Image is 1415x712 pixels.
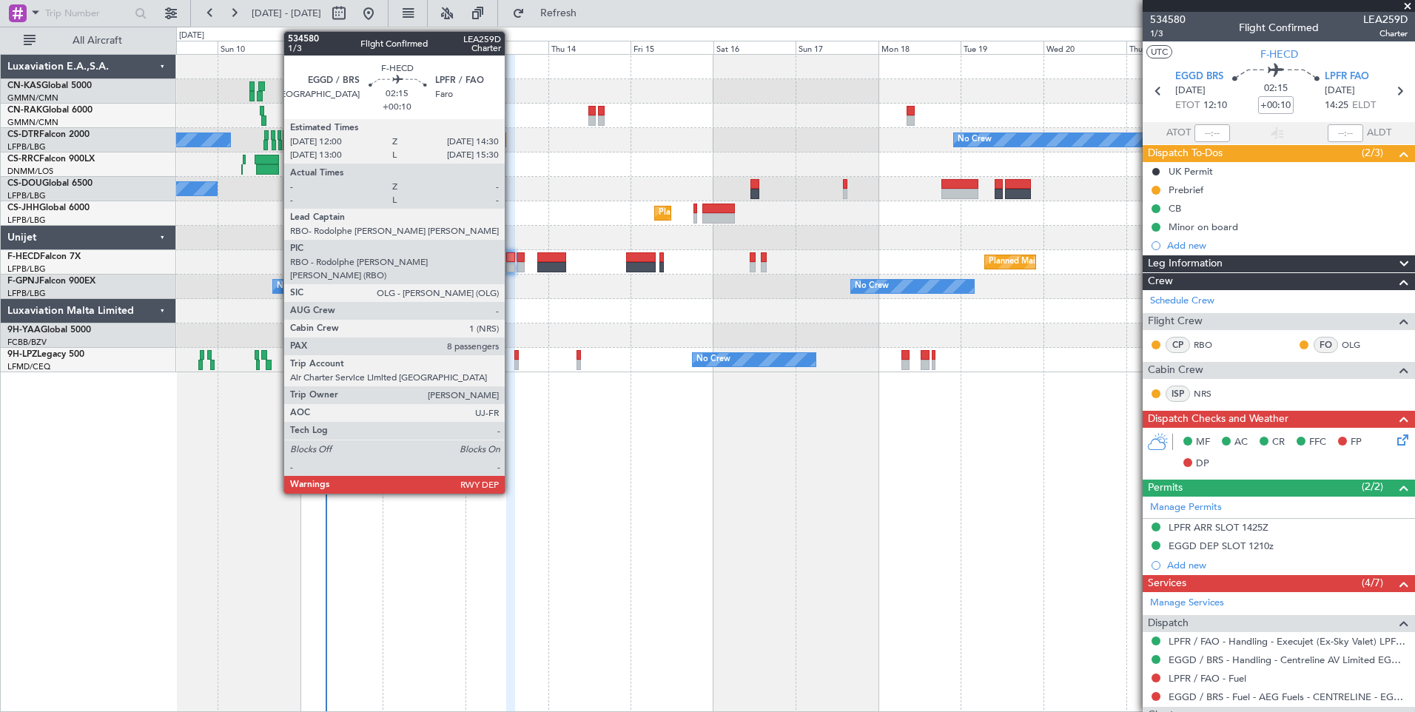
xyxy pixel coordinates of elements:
[1146,45,1172,58] button: UTC
[1363,12,1408,27] span: LEA259D
[1150,500,1222,515] a: Manage Permits
[1325,98,1348,113] span: 14:25
[7,277,95,286] a: F-GPNJFalcon 900EX
[135,41,218,54] div: Sat 9
[7,106,93,115] a: CN-RAKGlobal 6000
[1167,559,1408,571] div: Add new
[1194,338,1227,352] a: RBO
[855,275,889,298] div: No Crew
[1148,411,1288,428] span: Dispatch Checks and Weather
[631,41,713,54] div: Fri 15
[7,81,41,90] span: CN-KAS
[7,130,90,139] a: CS-DTRFalcon 2000
[45,2,130,24] input: Trip Number
[218,41,300,54] div: Sun 10
[961,41,1043,54] div: Tue 19
[1169,540,1274,552] div: EGGD DEP SLOT 1210z
[1367,126,1391,141] span: ALDT
[796,41,878,54] div: Sun 17
[7,93,58,104] a: GMMN/CMN
[1169,521,1268,534] div: LPFR ARR SLOT 1425Z
[1148,313,1203,330] span: Flight Crew
[1234,435,1248,450] span: AC
[1169,184,1203,196] div: Prebrief
[7,204,39,212] span: CS-JHH
[659,202,892,224] div: Planned Maint [GEOGRAPHIC_DATA] ([GEOGRAPHIC_DATA])
[328,202,561,224] div: Planned Maint [GEOGRAPHIC_DATA] ([GEOGRAPHIC_DATA])
[1363,27,1408,40] span: Charter
[1148,273,1173,290] span: Crew
[7,252,81,261] a: F-HECDFalcon 7X
[7,361,50,372] a: LFMD/CEQ
[1169,691,1408,703] a: EGGD / BRS - Fuel - AEG Fuels - CENTRELINE - EGGD / BRS
[1169,635,1408,648] a: LPFR / FAO - Handling - Execujet (Ex-Sky Valet) LPFR / FAO
[7,141,46,152] a: LFPB/LBG
[1309,435,1326,450] span: FFC
[1194,124,1230,142] input: --:--
[1169,165,1213,178] div: UK Permit
[1043,41,1126,54] div: Wed 20
[277,275,311,298] div: No Crew
[1167,239,1408,252] div: Add new
[7,288,46,299] a: LFPB/LBG
[1362,145,1383,161] span: (2/3)
[7,155,95,164] a: CS-RRCFalcon 900LX
[1175,84,1206,98] span: [DATE]
[7,252,40,261] span: F-HECD
[1362,575,1383,591] span: (4/7)
[7,326,91,335] a: 9H-YAAGlobal 5000
[1148,145,1223,162] span: Dispatch To-Dos
[346,178,579,200] div: Planned Maint [GEOGRAPHIC_DATA] ([GEOGRAPHIC_DATA])
[7,326,41,335] span: 9H-YAA
[1166,126,1191,141] span: ATOT
[1175,98,1200,113] span: ETOT
[1260,47,1298,62] span: F-HECD
[7,179,93,188] a: CS-DOUGlobal 6500
[7,130,39,139] span: CS-DTR
[1148,615,1189,632] span: Dispatch
[179,30,204,42] div: [DATE]
[1194,387,1227,400] a: NRS
[528,8,590,19] span: Refresh
[878,41,961,54] div: Mon 18
[7,117,58,128] a: GMMN/CMN
[1150,294,1214,309] a: Schedule Crew
[1203,98,1227,113] span: 12:10
[1196,457,1209,471] span: DP
[7,179,42,188] span: CS-DOU
[1169,672,1246,685] a: LPFR / FAO - Fuel
[300,41,383,54] div: Mon 11
[7,155,39,164] span: CS-RRC
[1169,221,1238,233] div: Minor on board
[7,337,47,348] a: FCBB/BZV
[7,106,42,115] span: CN-RAK
[7,350,84,359] a: 9H-LPZLegacy 500
[497,129,572,151] div: Planned Maint Sofia
[7,166,53,177] a: DNMM/LOS
[465,41,548,54] div: Wed 13
[1169,202,1181,215] div: CB
[989,251,1222,273] div: Planned Maint [GEOGRAPHIC_DATA] ([GEOGRAPHIC_DATA])
[958,129,992,151] div: No Crew
[7,350,37,359] span: 9H-LPZ
[1325,70,1369,84] span: LPFR FAO
[1148,480,1183,497] span: Permits
[1150,596,1224,611] a: Manage Services
[713,41,796,54] div: Sat 16
[1126,41,1209,54] div: Thu 21
[38,36,156,46] span: All Aircraft
[1148,362,1203,379] span: Cabin Crew
[1175,70,1223,84] span: EGGD BRS
[505,1,594,25] button: Refresh
[16,29,161,53] button: All Aircraft
[1351,435,1362,450] span: FP
[252,7,321,20] span: [DATE] - [DATE]
[1148,575,1186,592] span: Services
[7,215,46,226] a: LFPB/LBG
[1166,337,1190,353] div: CP
[7,277,39,286] span: F-GPNJ
[1362,479,1383,494] span: (2/2)
[1196,435,1210,450] span: MF
[1150,12,1186,27] span: 534580
[1325,84,1355,98] span: [DATE]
